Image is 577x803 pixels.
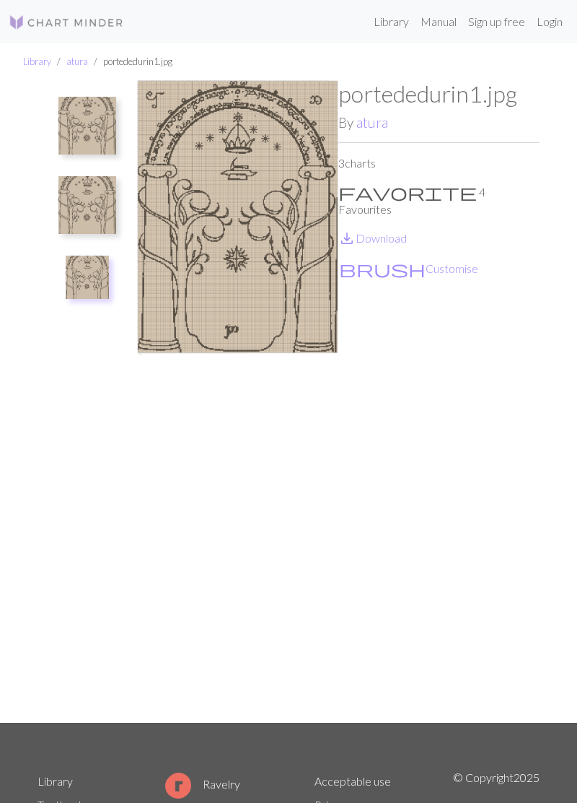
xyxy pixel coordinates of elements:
[9,14,124,31] img: Logo
[415,7,462,36] a: Manual
[165,777,240,791] a: Ravelry
[88,55,172,69] li: portededurin1.jpg
[338,259,479,278] button: CustomiseCustomise
[339,260,426,277] i: Customise
[165,773,191,799] img: Ravelry logo
[338,228,356,248] span: save_alt
[338,183,539,218] p: 4 Favourites
[137,80,338,723] img: Copy of portededurin1.jpg
[462,7,531,36] a: Sign up free
[58,97,116,155] img: portededurin1.jpg
[338,114,539,131] h2: By
[38,774,73,788] a: Library
[23,56,51,67] a: Library
[66,256,109,299] img: Copy of portededurin1.jpg
[66,56,88,67] a: atura
[368,7,415,36] a: Library
[339,259,426,279] span: brush
[314,774,391,788] a: Acceptable use
[338,183,477,201] i: Favourite
[356,114,388,131] a: atura
[338,155,539,172] p: 3 charts
[338,230,356,247] i: Download
[338,231,407,245] a: DownloadDownload
[58,176,116,234] img: Copy of portededurin1.jpg
[338,80,539,108] h1: portededurin1.jpg
[531,7,568,36] a: Login
[338,182,477,202] span: favorite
